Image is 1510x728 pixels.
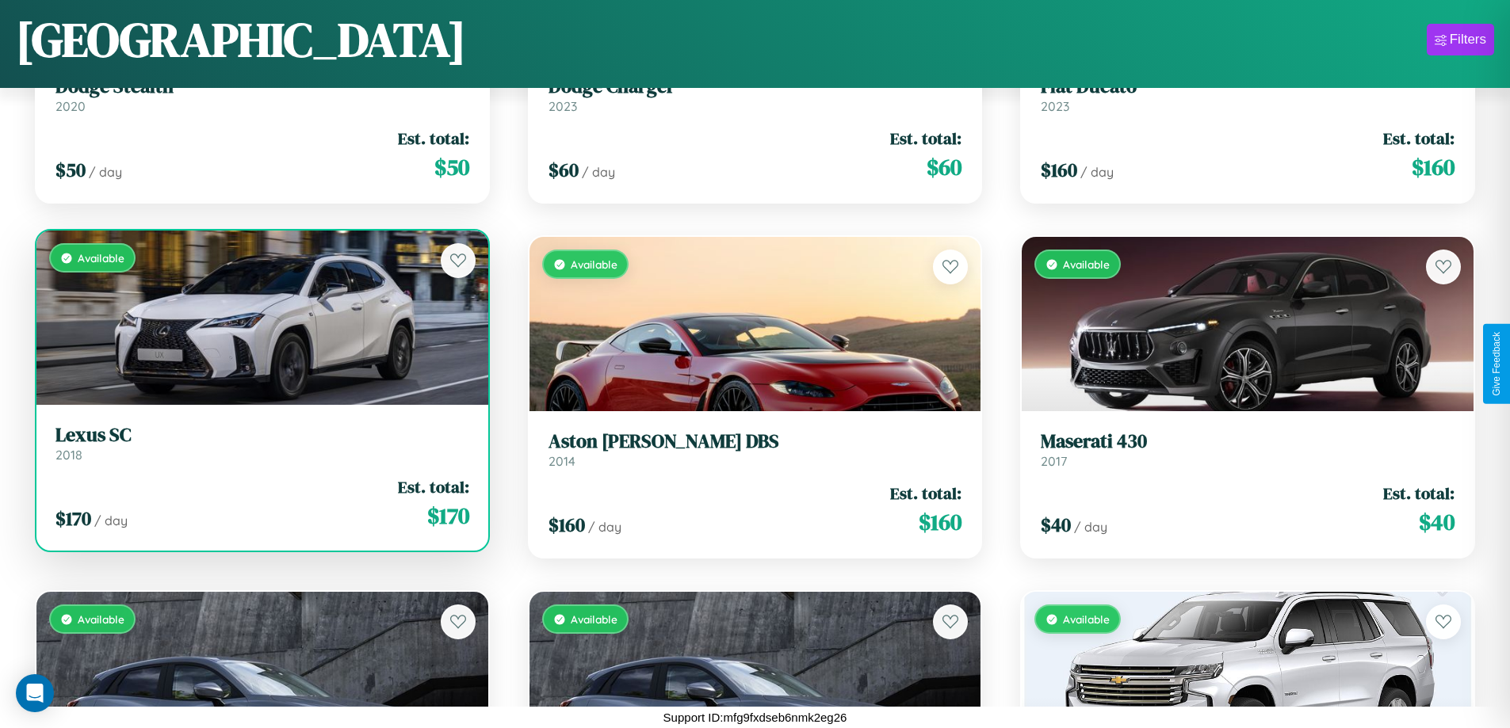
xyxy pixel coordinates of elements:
span: 2014 [549,453,575,469]
span: Available [571,612,617,626]
h3: Lexus SC [55,424,469,447]
span: Est. total: [890,482,961,505]
span: Available [78,612,124,626]
span: 2017 [1041,453,1067,469]
p: Support ID: mfg9fxdseb6nmk2eg26 [663,707,847,728]
span: / day [582,164,615,180]
h3: Maserati 430 [1041,430,1455,453]
div: Open Intercom Messenger [16,674,54,712]
span: $ 170 [427,500,469,532]
span: $ 160 [1041,157,1077,183]
span: $ 40 [1041,512,1071,538]
span: Available [1063,612,1110,626]
a: Lexus SC2018 [55,424,469,463]
span: $ 50 [55,157,86,183]
span: Available [78,251,124,265]
span: / day [89,164,122,180]
button: Filters [1427,24,1494,55]
span: Est. total: [890,127,961,150]
span: / day [1074,519,1107,535]
span: Est. total: [1383,127,1455,150]
a: Dodge Charger2023 [549,75,962,114]
div: Filters [1450,32,1486,48]
span: Est. total: [1383,482,1455,505]
span: $ 60 [927,151,961,183]
a: Dodge Stealth2020 [55,75,469,114]
span: $ 160 [549,512,585,538]
span: $ 60 [549,157,579,183]
a: Aston [PERSON_NAME] DBS2014 [549,430,962,469]
a: Fiat Ducato2023 [1041,75,1455,114]
span: / day [1080,164,1114,180]
span: $ 160 [919,506,961,538]
span: Available [571,257,617,271]
h3: Aston [PERSON_NAME] DBS [549,430,962,453]
a: Maserati 4302017 [1041,430,1455,469]
span: 2023 [1041,98,1069,114]
div: Give Feedback [1491,332,1502,396]
span: $ 40 [1419,506,1455,538]
span: Est. total: [398,127,469,150]
span: / day [588,519,621,535]
span: / day [94,513,128,528]
span: 2018 [55,447,82,463]
h1: [GEOGRAPHIC_DATA] [16,7,466,72]
span: Est. total: [398,475,469,498]
span: Available [1063,257,1110,271]
span: $ 160 [1412,151,1455,183]
span: $ 170 [55,505,91,532]
span: 2020 [55,98,86,114]
span: $ 50 [434,151,469,183]
span: 2023 [549,98,577,114]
